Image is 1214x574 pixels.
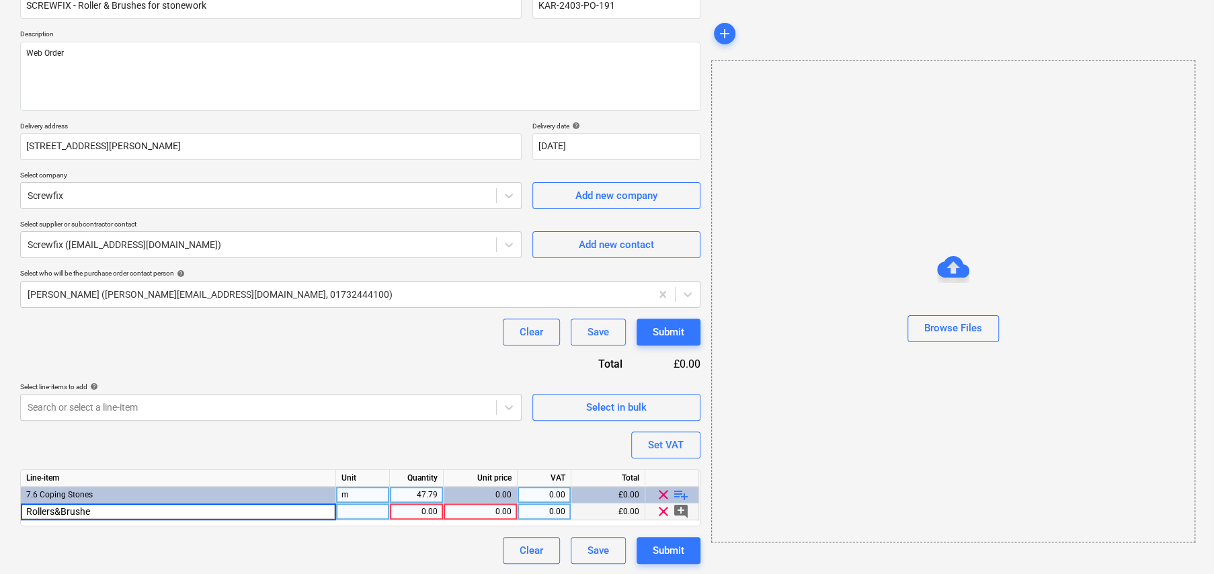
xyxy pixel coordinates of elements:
div: 47.79 [395,487,438,503]
div: Add new contact [579,236,654,253]
div: Browse Files [924,319,982,337]
p: Description [20,30,700,41]
div: £0.00 [571,503,645,520]
span: clear [655,503,672,520]
button: Browse Files [907,315,999,342]
span: help [569,122,580,130]
div: Total [526,356,644,372]
button: Save [571,537,626,564]
div: m [336,487,390,503]
span: help [174,270,185,278]
div: Clear [520,323,543,341]
span: add [717,26,733,42]
div: Set VAT [648,436,684,454]
div: Browse Files [711,60,1195,542]
div: 0.00 [395,503,438,520]
div: £0.00 [644,356,700,372]
div: Select in bulk [586,399,647,416]
div: 0.00 [449,487,512,503]
div: Submit [653,542,684,559]
span: add_comment [673,503,689,520]
div: Submit [653,323,684,341]
textarea: Web Order [20,42,700,111]
button: Clear [503,319,560,345]
div: Delivery date [532,122,700,130]
span: clear [655,487,672,503]
input: Delivery date not specified [532,133,700,160]
button: Select in bulk [532,394,700,421]
div: Unit price [444,470,518,487]
div: Save [588,542,609,559]
div: Unit [336,470,390,487]
input: Delivery address [20,133,522,160]
div: 0.00 [449,503,512,520]
div: 0.00 [523,487,565,503]
button: Set VAT [631,432,700,458]
p: Select supplier or subcontractor contact [20,220,522,231]
iframe: Chat Widget [1147,509,1214,574]
button: Submit [637,537,700,564]
div: Line-item [21,470,336,487]
div: 0.00 [523,503,565,520]
span: help [87,382,98,391]
button: Add new company [532,182,700,209]
div: Add new company [575,187,657,204]
span: 7.6 Coping Stones [26,490,93,499]
div: VAT [518,470,571,487]
div: Clear [520,542,543,559]
button: Submit [637,319,700,345]
button: Save [571,319,626,345]
div: Select who will be the purchase order contact person [20,269,700,278]
div: Select line-items to add [20,382,522,391]
span: playlist_add [673,487,689,503]
div: £0.00 [571,487,645,503]
div: Total [571,470,645,487]
p: Delivery address [20,122,522,133]
div: Quantity [390,470,444,487]
button: Add new contact [532,231,700,258]
button: Clear [503,537,560,564]
div: Save [588,323,609,341]
p: Select company [20,171,522,182]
